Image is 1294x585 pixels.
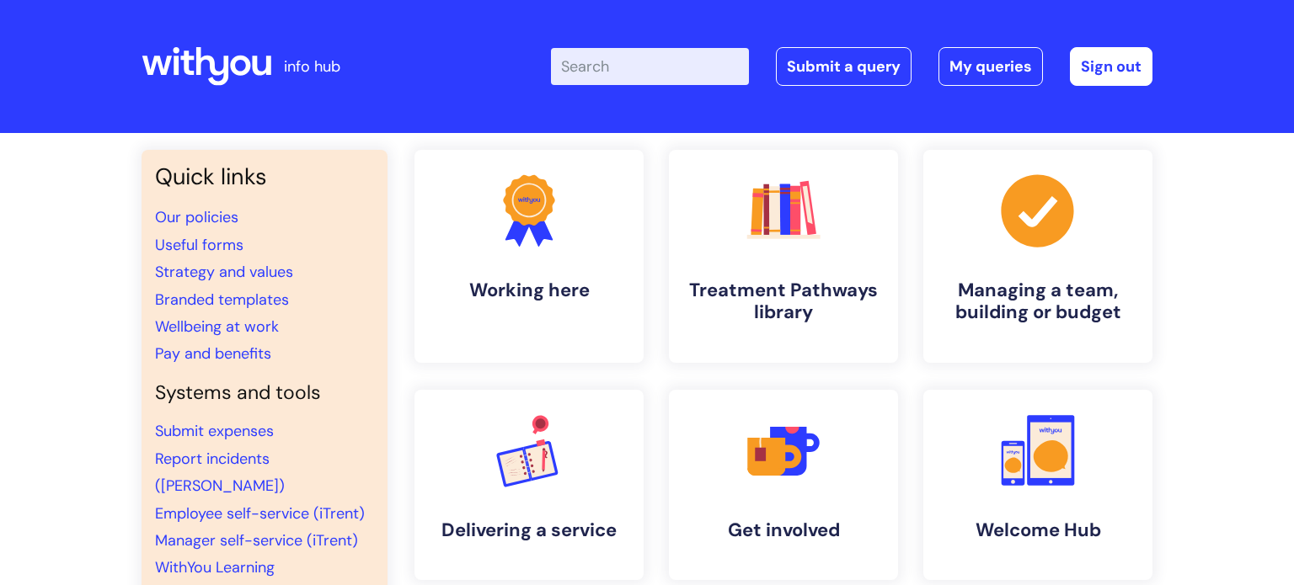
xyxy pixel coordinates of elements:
a: Manager self-service (iTrent) [155,530,358,550]
a: My queries [938,47,1043,86]
a: Treatment Pathways library [669,150,898,363]
a: Our policies [155,207,238,227]
a: Working here [414,150,644,363]
h4: Get involved [682,519,885,541]
a: Strategy and values [155,262,293,282]
a: Submit a query [776,47,912,86]
h4: Working here [428,279,630,301]
a: Welcome Hub [923,390,1152,580]
a: Submit expenses [155,421,274,441]
h4: Welcome Hub [937,519,1139,541]
a: WithYou Learning [155,557,275,577]
a: Pay and benefits [155,343,271,364]
h4: Delivering a service [428,519,630,541]
a: Useful forms [155,235,243,255]
a: Wellbeing at work [155,316,279,337]
a: Report incidents ([PERSON_NAME]) [155,449,285,496]
a: Delivering a service [414,390,644,580]
h3: Quick links [155,163,374,190]
a: Employee self-service (iTrent) [155,503,365,524]
h4: Treatment Pathways library [682,279,885,324]
a: Managing a team, building or budget [923,150,1152,363]
p: info hub [284,53,340,80]
h4: Systems and tools [155,381,374,405]
input: Search [551,48,749,85]
a: Get involved [669,390,898,580]
a: Sign out [1070,47,1152,86]
a: Branded templates [155,290,289,310]
h4: Managing a team, building or budget [937,279,1139,324]
div: | - [551,47,1152,86]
